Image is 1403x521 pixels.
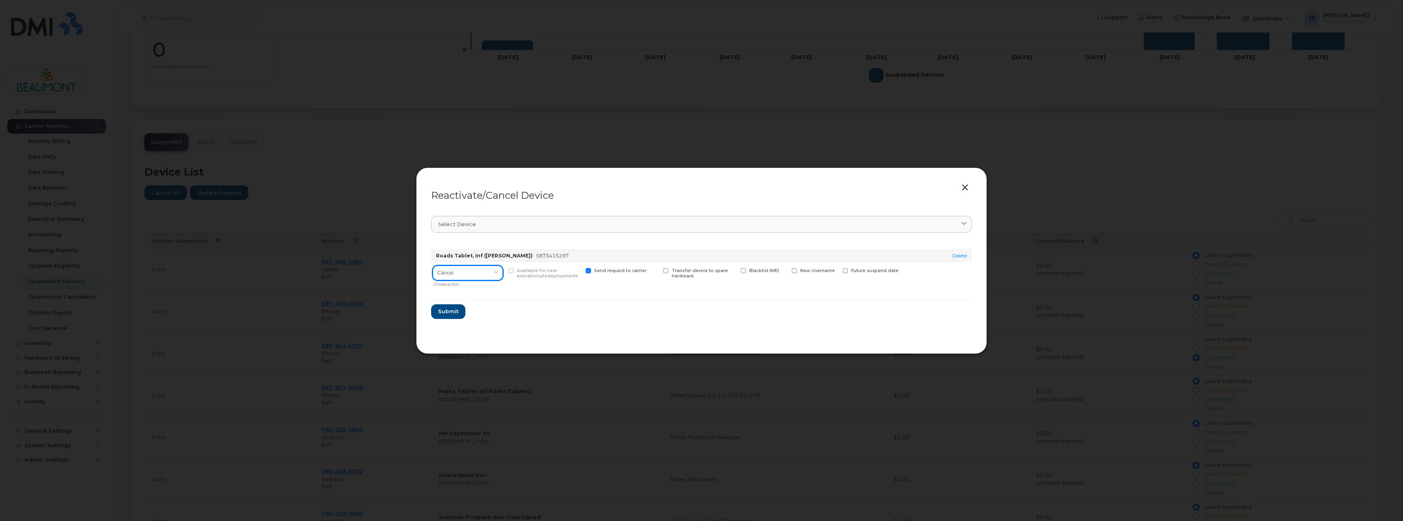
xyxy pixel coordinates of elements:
input: New Username [782,268,786,272]
button: Submit [431,304,465,319]
span: 5873415297 [536,253,569,259]
input: Transfer device to spare hardware [653,268,657,272]
span: Select device [438,220,476,228]
span: Future suspend date [851,268,898,273]
span: Send request to carrier [594,268,646,273]
input: Blacklist IMEI [731,268,735,272]
span: Available for new activations/redeployments [517,268,578,279]
span: Blacklist IMEI [749,268,779,273]
span: Submit [438,308,458,315]
a: Delete [952,253,967,259]
input: Available for new activations/redeployments [498,268,502,272]
input: Future suspend date [833,268,837,272]
span: Transfer device to spare hardware [672,268,728,279]
input: Send request to carrier [576,268,580,272]
div: Choose action [434,279,503,287]
a: Select device [431,216,972,233]
span: New Username [800,268,835,273]
div: Reactivate/Cancel Device [431,191,972,200]
strong: Roads Tablet, Inf ([PERSON_NAME]) [436,253,533,259]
